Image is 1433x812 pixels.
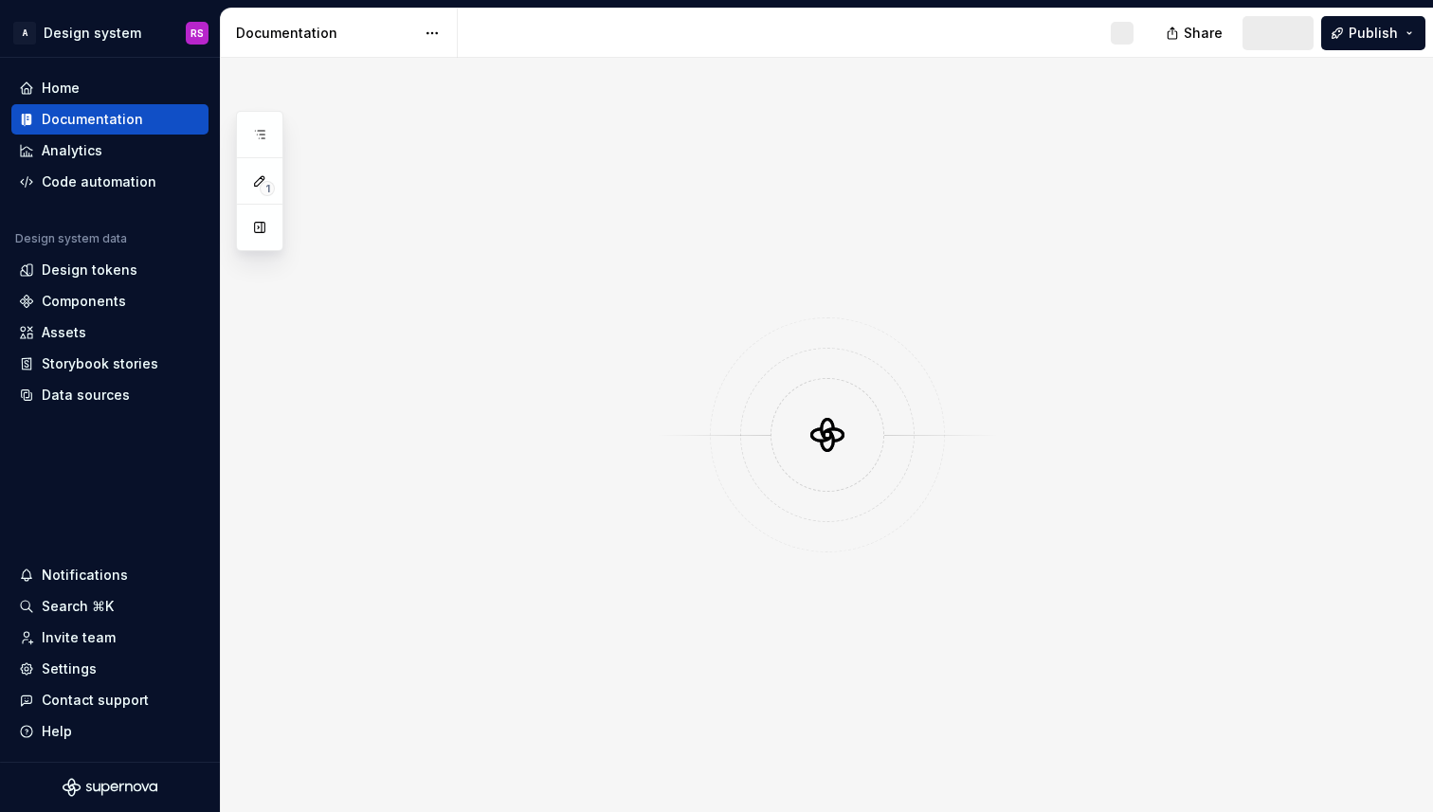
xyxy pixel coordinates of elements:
button: Notifications [11,560,209,590]
button: Share [1156,16,1235,50]
div: Storybook stories [42,354,158,373]
div: Components [42,292,126,311]
button: Publish [1321,16,1425,50]
a: Home [11,73,209,103]
div: Analytics [42,141,102,160]
a: Documentation [11,104,209,135]
div: Home [42,79,80,98]
div: Design tokens [42,261,137,280]
button: Search ⌘K [11,591,209,622]
div: Documentation [236,24,415,43]
div: Search ⌘K [42,597,114,616]
button: ADesign systemRS [4,12,216,53]
div: Code automation [42,172,156,191]
div: Design system data [15,231,127,246]
span: Publish [1349,24,1398,43]
div: A [13,22,36,45]
a: Settings [11,654,209,684]
span: 1 [260,181,275,196]
div: Design system [44,24,141,43]
div: RS [190,26,204,41]
div: Notifications [42,566,128,585]
a: Components [11,286,209,316]
svg: Supernova Logo [63,778,157,797]
div: Documentation [42,110,143,129]
div: Invite team [42,628,116,647]
a: Analytics [11,135,209,166]
a: Storybook stories [11,349,209,379]
a: Design tokens [11,255,209,285]
div: Contact support [42,691,149,710]
a: Invite team [11,623,209,653]
a: Code automation [11,167,209,197]
a: Data sources [11,380,209,410]
span: Share [1184,24,1223,43]
div: Settings [42,659,97,678]
button: Contact support [11,685,209,715]
a: Assets [11,317,209,348]
div: Data sources [42,386,130,405]
button: Help [11,716,209,747]
div: Help [42,722,72,741]
div: Assets [42,323,86,342]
